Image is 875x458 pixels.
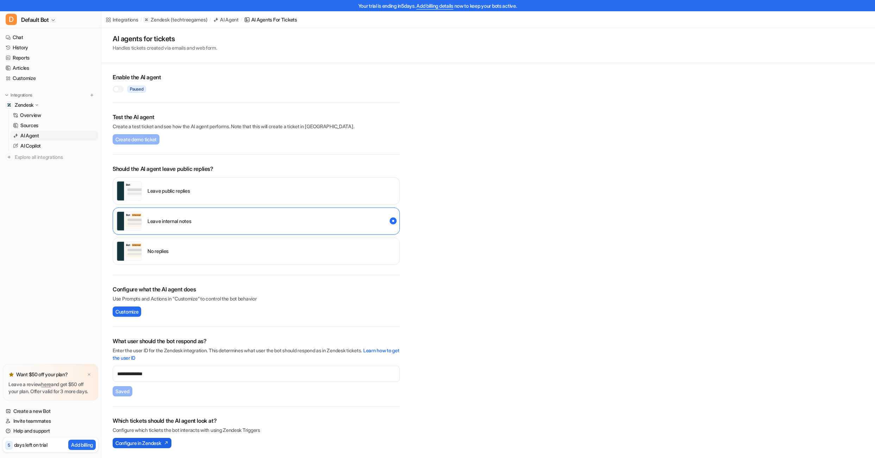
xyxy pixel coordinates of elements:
[113,123,400,130] p: Create a test ticket and see how the AI agent performs. Note that this will create a ticket in [G...
[113,113,400,121] h2: Test the AI agent
[113,16,138,23] div: Integrations
[4,93,9,98] img: expand menu
[41,381,51,387] a: here
[115,388,130,395] span: Saved
[115,439,161,447] span: Configure in Zendesk
[87,372,91,377] img: x
[3,73,98,83] a: Customize
[10,110,98,120] a: Overview
[16,371,68,378] p: Want $50 off your plan?
[20,112,41,119] p: Overview
[10,120,98,130] a: Sources
[113,33,217,44] h1: AI agents for tickets
[113,386,132,396] button: Saved
[21,15,49,25] span: Default Bot
[151,16,169,23] p: Zendesk
[147,187,190,194] p: Leave public replies
[10,141,98,151] a: AI Copilot
[68,440,96,450] button: Add billing
[3,43,98,52] a: History
[113,416,400,425] h2: Which tickets should the AI agent look at?
[15,151,95,163] span: Explore all integrations
[209,17,211,23] span: /
[416,3,453,9] a: Add billing details
[117,181,142,201] img: user
[241,17,242,23] span: /
[10,131,98,141] a: AI Agent
[144,16,207,23] a: Zendesk(techtreegames)
[20,122,38,129] p: Sources
[113,285,400,293] h2: Configure what the AI agent does
[147,217,191,225] p: Leave internal notes
[113,237,400,265] div: disabled
[140,17,142,23] span: /
[6,154,13,161] img: explore all integrations
[3,32,98,42] a: Chat
[113,347,400,361] p: Enter the user ID for the Zendesk integration. This determines what user the bot should respond a...
[113,426,400,434] p: Configure which tickets the bot interacts with using Zendesk Triggers
[71,441,93,448] p: Add billing
[20,132,39,139] p: AI Agent
[3,426,98,436] a: Help and support
[113,295,400,302] p: Use Prompts and Actions in “Customize” to control the bot behavior
[89,93,94,98] img: menu_add.svg
[113,337,400,345] h2: What user should the bot respond as?
[3,416,98,426] a: Invite teammates
[3,406,98,416] a: Create a new Bot
[171,16,207,23] p: ( techtreegames )
[6,14,17,25] span: D
[113,307,141,317] button: Customize
[8,372,14,377] img: star
[113,165,400,173] p: Should the AI agent leave public replies?
[3,152,98,162] a: Explore all integrations
[117,211,142,231] img: user
[8,442,10,448] p: 5
[213,16,239,23] a: AI Agent
[115,136,157,143] span: Create demo ticket
[127,86,146,93] span: Paused
[113,347,399,361] a: Learn how to get the user ID
[14,441,48,448] p: days left on trial
[220,16,239,23] div: AI Agent
[113,73,400,81] h2: Enable the AI agent
[251,16,297,23] div: AI Agents for tickets
[244,16,297,23] a: AI Agents for tickets
[11,92,32,98] p: Integrations
[115,308,138,315] span: Customize
[7,103,11,107] img: Zendesk
[106,16,138,23] a: Integrations
[117,241,142,261] img: user
[20,142,41,149] p: AI Copilot
[113,208,400,235] div: internal_reply
[3,92,34,99] button: Integrations
[3,63,98,73] a: Articles
[3,53,98,63] a: Reports
[8,381,93,395] p: Leave a review and get $50 off your plan. Offer valid for 3 more days.
[113,134,159,144] button: Create demo ticket
[113,44,217,51] p: Handles tickets created via emails and web form.
[15,101,33,109] p: Zendesk
[113,177,400,205] div: external_reply
[113,438,171,448] button: Configure in Zendesk
[147,247,169,255] p: No replies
